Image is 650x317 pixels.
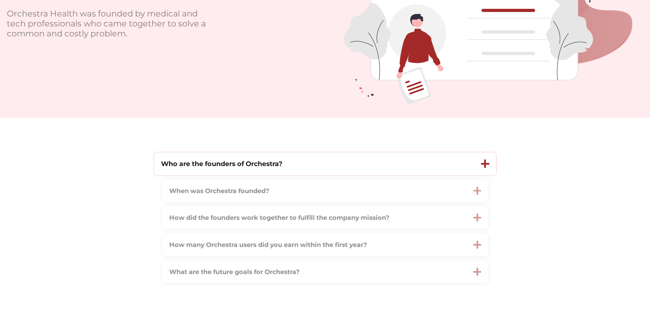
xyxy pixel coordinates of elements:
[169,268,299,276] strong: What are the future goals for Orchestra?
[161,160,282,168] strong: Who are the founders of Orchestra?
[169,241,367,249] strong: How many Orchestra users did you earn within the first year?
[7,9,212,38] p: Orchestra Health was founded by medical and tech professionals who came together to solve a commo...
[169,214,389,222] strong: How did the founders work together to fulfill the company mission?
[169,187,269,195] strong: When was Orchestra founded?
